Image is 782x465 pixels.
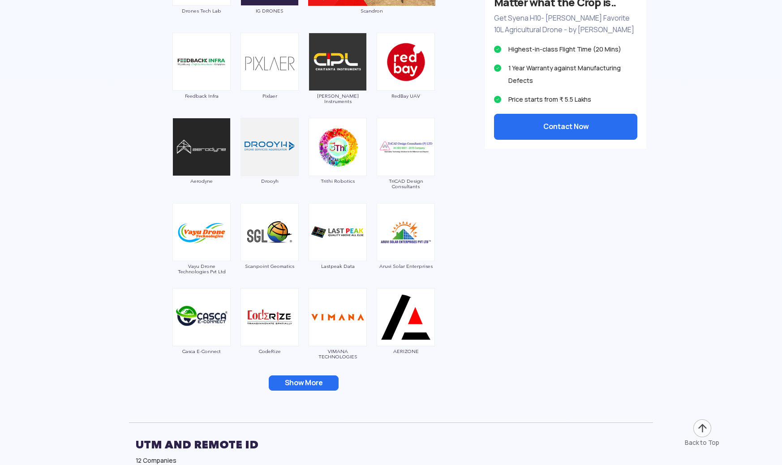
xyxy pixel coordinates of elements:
[172,33,231,91] img: img_feedbackinfra.png
[241,33,299,91] img: ic_pixlaer.png
[494,62,637,87] li: 1 Year Warranty against Manufacturing Defects
[308,263,367,269] span: Lastpeak Data
[241,288,299,346] img: img_coderize.png
[172,178,231,184] span: Aerodyne
[494,114,637,140] button: Contact Now
[308,349,367,359] span: VIMANA TECHNOLOGIES
[172,228,231,274] a: Vayu Drone Technologies Pvt Ltd
[309,288,367,346] img: ic_vimana.png
[308,93,367,104] span: [PERSON_NAME] Instruments
[240,142,299,184] a: Drooyh
[377,203,435,261] img: img_aruvi.png
[136,434,646,456] h2: UTM and Remote ID
[172,263,231,274] span: Vayu Drone Technologies Pvt Ltd
[376,178,435,189] span: TriCAD Design Consultants
[172,57,231,99] a: Feedback Infra
[172,8,231,13] span: Drones Tech Lab
[377,33,435,91] img: ic_redbay.png
[172,288,231,346] img: ic_casca.png
[376,142,435,189] a: TriCAD Design Consultants
[376,228,435,269] a: Aruvi Solar Enterprises
[240,93,299,99] span: Pixlaer
[309,118,367,176] img: ic_trithi.png
[309,203,367,261] img: img_lastpeak.png
[377,118,435,176] img: img_tricad.png
[376,263,435,269] span: Aruvi Solar Enterprises
[376,93,435,99] span: RedBay UAV
[376,349,435,354] span: AERIZONE
[377,288,435,346] img: ic_aerizone.png
[376,313,435,354] a: AERIZONE
[241,203,299,261] img: img_scanpoint.png
[240,228,299,269] a: Scanpoint Geomatics
[240,8,299,13] span: IG DRONES
[172,203,231,261] img: ic_vayudrone.png
[240,57,299,99] a: Pixlaer
[240,263,299,269] span: Scanpoint Geomatics
[172,118,231,176] img: img_aerodyne.png
[308,57,367,104] a: [PERSON_NAME] Instruments
[309,33,367,91] img: img_chaitanya.png
[308,142,367,184] a: Trithi Robotics
[308,178,367,184] span: Trithi Robotics
[308,228,367,269] a: Lastpeak Data
[240,313,299,354] a: CodeRize
[685,438,719,447] div: Back to Top
[308,313,367,359] a: VIMANA TECHNOLOGIES
[308,8,435,13] span: Scandron
[240,178,299,184] span: Drooyh
[376,57,435,99] a: RedBay UAV
[240,349,299,354] span: CodeRize
[269,375,339,391] button: Show More
[692,418,712,438] img: ic_arrow-up.png
[494,13,637,36] p: Get Syena H10- [PERSON_NAME] Favorite 10L Agricultural Drone - by [PERSON_NAME]
[172,142,231,184] a: Aerodyne
[494,43,637,56] li: Highest-in-class Flight Time (20 Mins)
[172,349,231,354] span: Casca E-Connect
[172,313,231,354] a: Casca E-Connect
[494,93,637,106] li: Price starts from ₹ 5.5 Lakhs
[172,93,231,99] span: Feedback Infra
[136,456,646,465] div: 12 Companies
[241,118,299,176] img: img_drooyh.png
